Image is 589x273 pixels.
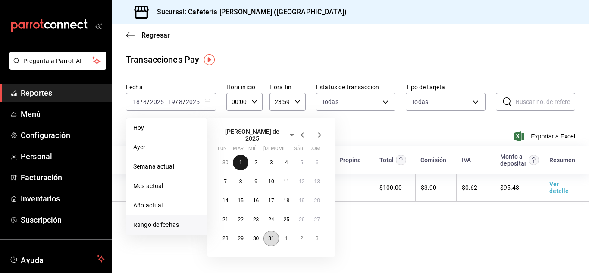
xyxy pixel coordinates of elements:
abbr: lunes [218,146,227,155]
div: Transacciones Pay [126,53,199,66]
abbr: 1 de julio de 2025 [239,160,242,166]
abbr: 29 de julio de 2025 [238,235,243,242]
span: Hoy [133,123,200,132]
button: 27 de julio de 2025 [310,212,325,227]
button: Regresar [126,31,170,39]
button: 31 de julio de 2025 [263,231,279,246]
span: $ 95.48 [500,184,519,191]
span: $ 100.00 [379,184,402,191]
span: / [140,98,143,105]
label: Hora fin [269,84,306,90]
div: Total [379,157,394,163]
span: Menú [21,108,105,120]
img: Tooltip marker [204,54,215,65]
button: 30 de junio de 2025 [218,155,233,170]
button: 20 de julio de 2025 [310,193,325,208]
abbr: 12 de julio de 2025 [299,179,304,185]
button: 25 de julio de 2025 [279,212,294,227]
input: ---- [185,98,200,105]
button: 17 de julio de 2025 [263,193,279,208]
span: $ 3.90 [421,184,436,191]
svg: Este monto equivale al total pagado por el comensal antes de aplicar Comisión e IVA. [396,155,406,165]
abbr: 31 de julio de 2025 [268,235,274,242]
button: 14 de julio de 2025 [218,193,233,208]
label: Fecha [126,84,216,90]
abbr: 10 de julio de 2025 [268,179,274,185]
a: Pregunta a Parrot AI [6,63,106,72]
abbr: 16 de julio de 2025 [253,198,259,204]
input: -- [143,98,147,105]
td: [DATE] 08:14:38 [112,174,156,202]
span: / [183,98,185,105]
span: Facturación [21,172,105,183]
button: 4 de julio de 2025 [279,155,294,170]
abbr: 5 de julio de 2025 [300,160,303,166]
span: Configuración [21,129,105,141]
span: $ 0.62 [462,184,477,191]
span: / [175,98,178,105]
abbr: 18 de julio de 2025 [284,198,289,204]
button: 22 de julio de 2025 [233,212,248,227]
div: Resumen [549,157,575,163]
abbr: 2 de agosto de 2025 [300,235,303,242]
abbr: 3 de agosto de 2025 [316,235,319,242]
label: Tipo de tarjeta [406,84,485,90]
button: 2 de julio de 2025 [248,155,263,170]
span: Suscripción [21,214,105,226]
a: Ver detalle [549,181,569,195]
span: Mes actual [133,182,200,191]
button: 28 de julio de 2025 [218,231,233,246]
abbr: 21 de julio de 2025 [222,217,228,223]
span: Semana actual [133,162,200,171]
abbr: 7 de julio de 2025 [224,179,227,185]
abbr: viernes [279,146,286,155]
abbr: 17 de julio de 2025 [268,198,274,204]
input: -- [132,98,140,105]
button: 3 de julio de 2025 [263,155,279,170]
button: 10 de julio de 2025 [263,174,279,189]
abbr: 2 de julio de 2025 [254,160,257,166]
abbr: 23 de julio de 2025 [253,217,259,223]
span: Todas [322,97,338,106]
label: Estatus de transacción [316,84,395,90]
button: 15 de julio de 2025 [233,193,248,208]
abbr: 6 de julio de 2025 [316,160,319,166]
button: 6 de julio de 2025 [310,155,325,170]
span: Ayer [133,143,200,152]
abbr: 13 de julio de 2025 [314,179,320,185]
button: 1 de agosto de 2025 [279,231,294,246]
input: Buscar no. de referencia [516,93,575,110]
abbr: 3 de julio de 2025 [270,160,273,166]
div: Todas [411,97,428,106]
button: 23 de julio de 2025 [248,212,263,227]
input: -- [179,98,183,105]
span: - [165,98,167,105]
abbr: domingo [310,146,320,155]
button: 5 de julio de 2025 [294,155,309,170]
button: 21 de julio de 2025 [218,212,233,227]
abbr: 27 de julio de 2025 [314,217,320,223]
button: 30 de julio de 2025 [248,231,263,246]
abbr: martes [233,146,243,155]
button: 26 de julio de 2025 [294,212,309,227]
svg: Este es el monto resultante del total pagado menos comisión e IVA. Esta será la parte que se depo... [529,155,539,165]
button: 1 de julio de 2025 [233,155,248,170]
abbr: 28 de julio de 2025 [222,235,228,242]
span: Regresar [141,31,170,39]
button: 24 de julio de 2025 [263,212,279,227]
span: Ayuda [21,254,94,264]
abbr: 15 de julio de 2025 [238,198,243,204]
abbr: 24 de julio de 2025 [268,217,274,223]
div: Monto a depositar [500,153,526,167]
div: Comisión [420,157,446,163]
button: Exportar a Excel [516,131,575,141]
abbr: 19 de julio de 2025 [299,198,304,204]
span: Inventarios [21,193,105,204]
button: 18 de julio de 2025 [279,193,294,208]
button: 13 de julio de 2025 [310,174,325,189]
abbr: 20 de julio de 2025 [314,198,320,204]
span: [PERSON_NAME] de 2025 [218,128,287,142]
abbr: 8 de julio de 2025 [239,179,242,185]
button: 12 de julio de 2025 [294,174,309,189]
